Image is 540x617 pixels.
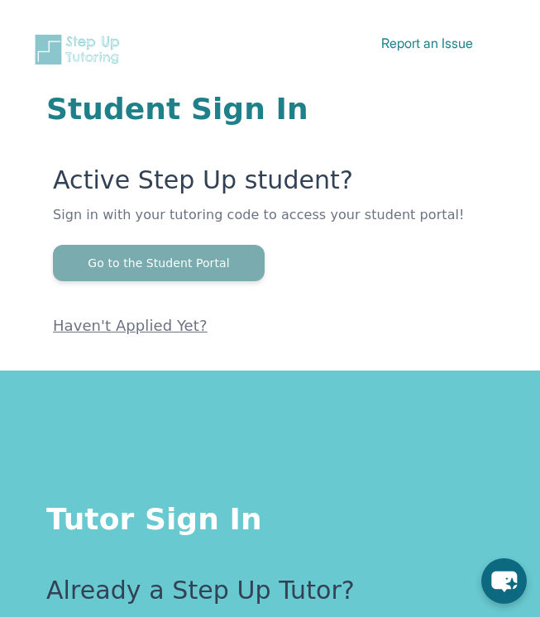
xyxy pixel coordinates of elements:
[53,245,265,281] button: Go to the Student Portal
[381,35,473,51] a: Report an Issue
[53,317,208,334] a: Haven't Applied Yet?
[53,255,265,270] a: Go to the Student Portal
[46,496,494,536] h1: Tutor Sign In
[46,93,494,126] h1: Student Sign In
[53,205,494,245] p: Sign in with your tutoring code to access your student portal!
[33,33,126,66] img: Step Up Tutoring horizontal logo
[46,576,494,615] p: Already a Step Up Tutor?
[481,558,527,604] button: chat-button
[53,165,494,205] p: Active Step Up student?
